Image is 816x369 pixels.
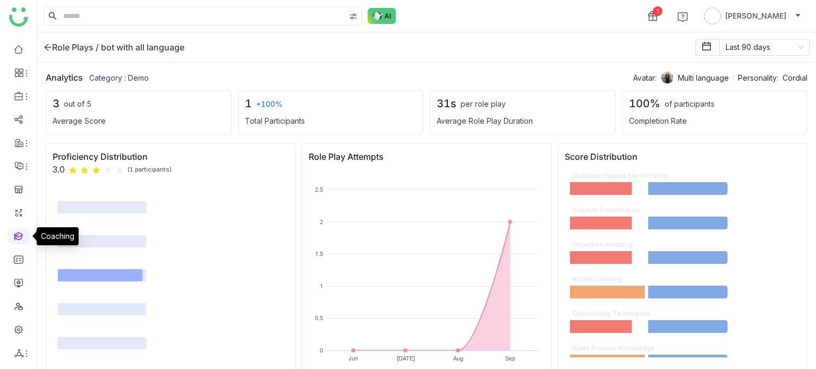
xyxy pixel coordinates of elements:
[573,310,650,317] span: Questioning Techniques
[64,98,91,109] span: out of 5
[53,115,225,126] div: Average Score
[665,98,715,109] span: of participants
[565,150,801,163] div: Score Distribution
[256,98,283,109] span: +100%
[53,150,288,163] div: Proficiency Distribution
[437,97,456,110] span: 31s
[58,290,167,302] div: Needs Improvement
[573,171,669,179] span: Customer Needs Identification
[44,41,99,54] div: Role Plays /
[9,7,28,27] img: logo
[58,188,141,200] div: Exceptional
[127,165,172,174] span: (1 participants)
[661,71,674,84] img: male-person.png
[677,12,688,22] img: help.svg
[702,7,803,24] button: [PERSON_NAME]
[397,355,415,362] text: [DATE]
[678,73,729,82] div: Multi language
[783,73,807,82] div: Cordial
[53,163,65,176] div: 3.0
[309,150,545,163] div: Role Play Attempts
[453,355,463,362] text: Aug
[573,206,640,214] span: Solution Presentation
[37,227,79,245] div: Coaching
[320,218,323,226] text: 2
[572,275,622,283] span: Active Listening
[58,256,165,268] div: Meets Expectations
[245,97,252,110] span: 1
[461,98,506,109] span: per role play
[245,115,417,126] div: Total Participants
[368,8,396,24] img: ask-buddy-normal.svg
[704,7,721,24] img: avatar
[58,222,172,234] div: Exceeds Expectations
[725,10,786,22] span: [PERSON_NAME]
[315,314,323,322] text: 0.5
[505,355,515,362] text: Sep
[573,241,633,248] span: Objection Handling
[629,115,801,126] div: Completion Rate
[348,355,358,362] text: Jun
[738,73,778,82] div: Personality:
[89,72,149,83] div: Category : Demo
[46,72,83,83] div: Analytics
[101,41,184,54] div: bot with all language
[653,6,662,16] div: 1
[629,97,660,110] span: 100%
[320,347,323,354] text: 0
[437,115,609,126] div: Average Role Play Duration
[58,324,151,336] div: Unsatisfactory
[349,12,358,21] img: search-type.svg
[726,39,803,55] nz-select-item: Last 90 days
[53,97,59,110] span: 3
[320,282,323,290] text: 1
[315,250,323,258] text: 1.5
[572,344,655,352] span: Sales Process Knowledge
[315,186,323,193] text: 2.5
[633,73,657,82] div: Avatar:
